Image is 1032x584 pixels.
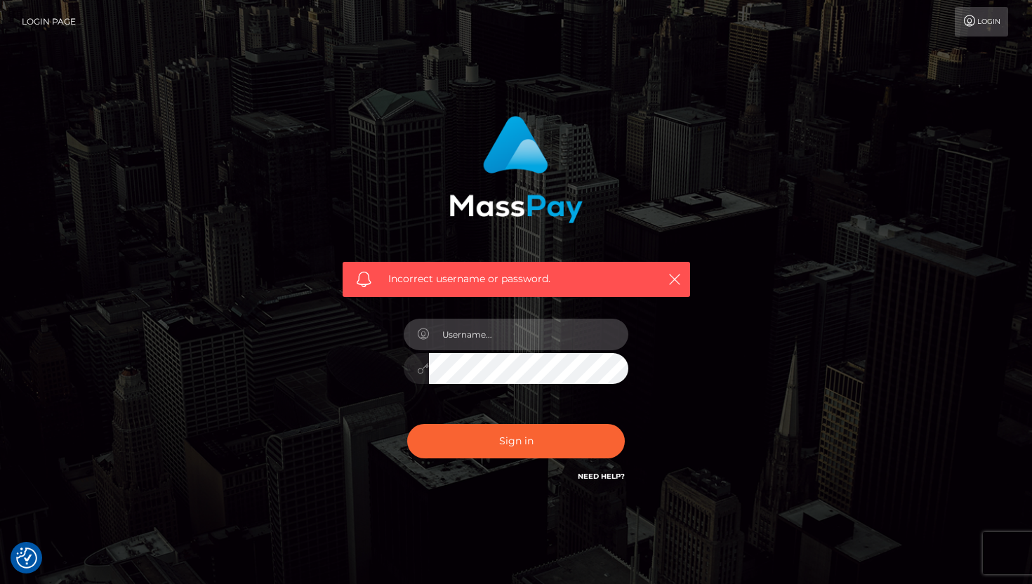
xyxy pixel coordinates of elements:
[22,7,76,36] a: Login Page
[578,472,625,481] a: Need Help?
[449,116,583,223] img: MassPay Login
[16,547,37,569] button: Consent Preferences
[16,547,37,569] img: Revisit consent button
[407,424,625,458] button: Sign in
[388,272,644,286] span: Incorrect username or password.
[955,7,1008,36] a: Login
[429,319,628,350] input: Username...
